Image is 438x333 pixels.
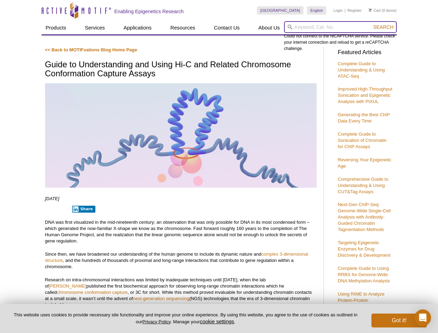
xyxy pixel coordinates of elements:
[338,177,388,194] a: Comprehensive Guide to Understanding & Using CUT&Tag Assays
[210,21,244,34] a: Contact Us
[45,219,317,244] p: DNA was first visualized in the mid-nineteenth century; an observation that was only possible for...
[166,21,199,34] a: Resources
[45,60,317,79] h1: Guide to Understanding and Using Hi-C and Related Chromosome Conformation Capture Assays
[11,312,360,325] p: This website uses cookies to provide necessary site functionality and improve your online experie...
[369,8,372,12] img: Your Cart
[57,290,128,295] a: chromosome conformation capture
[284,21,397,33] input: Keyword, Cat. No.
[338,266,390,283] a: Complete Guide to Using RRBS for Genome-Wide DNA Methylation Analysis
[414,309,431,326] div: Open Intercom Messenger
[284,21,397,52] div: Could not connect to the reCAPTCHA service. Please check your internet connection and reload to g...
[45,251,317,270] p: Since then, we have broadened our understanding of the human genome to include its dynamic nature...
[45,277,317,308] p: Research on intra-chromosomal interactions was limited by inadequate techniques until [DATE], whe...
[338,202,390,232] a: Next-Gen ChIP-Seq: Genome-Wide Single-Cell Analysis with Antibody-Guided Chromatin Tagmentation M...
[200,318,234,324] button: cookie settings
[81,21,109,34] a: Services
[42,21,70,34] a: Products
[72,206,95,213] button: Share
[254,21,284,34] a: About Us
[347,8,362,13] a: Register
[307,6,326,15] a: English
[373,24,393,30] span: Search
[338,86,393,104] a: Improved High-Throughput Sonication and Epigenetic Analysis with PIXUL
[45,83,317,188] img: Hi-C
[338,291,390,309] a: Using RIME to Analyze Protein-Protein Interactions on Chromatin
[333,8,343,13] a: Login
[114,8,184,15] h2: Enabling Epigenetics Research
[45,47,137,52] a: << Back to MOTIFvations Blog Home Page
[133,296,189,301] a: next-generation sequencing
[257,6,304,15] a: [GEOGRAPHIC_DATA]
[338,50,393,55] h3: Featured Articles
[369,8,381,13] a: Cart
[119,21,156,34] a: Applications
[45,196,60,201] em: [DATE]
[371,314,427,327] button: Got it!
[338,157,392,169] a: Reversing Your Epigenetic Age
[142,319,170,324] a: Privacy Policy
[338,112,390,123] a: Generating the Best ChIP Data Every Time
[338,61,385,79] a: Complete Guide to Understanding & Using ATAC-Seq
[338,131,387,149] a: Complete Guide to Sonication of Chromatin for ChIP Assays
[45,205,68,212] iframe: X Post Button
[345,6,346,15] li: |
[49,283,86,289] a: [PERSON_NAME]
[338,240,390,258] a: Targeting Epigenetic Enzymes for Drug Discovery & Development
[371,24,395,30] button: Search
[369,6,397,15] li: (0 items)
